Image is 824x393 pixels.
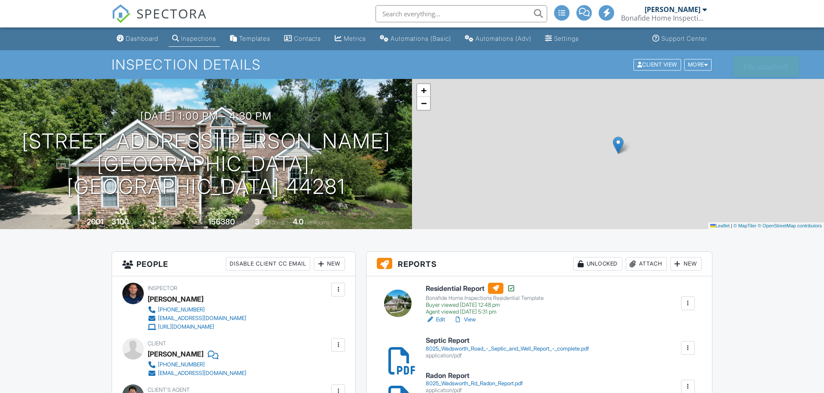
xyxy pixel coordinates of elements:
div: Bonafide Home Inspections Residential Template [426,295,544,302]
div: Support Center [661,35,707,42]
span: bathrooms [305,219,329,226]
a: Zoom in [417,84,430,97]
div: [PERSON_NAME] [645,5,700,14]
div: Client View [633,59,681,70]
span: − [421,98,427,109]
a: [URL][DOMAIN_NAME] [148,323,246,331]
div: Agent viewed [DATE] 5:31 pm [426,308,544,315]
div: Contacts [294,35,321,42]
h6: Radon Report [426,372,523,380]
div: Disable Client CC Email [226,257,310,271]
div: New [670,257,702,271]
div: application/pdf [426,352,589,359]
div: 8025_Wadsworth_Rd_Radon_Report.pdf [426,380,523,387]
h3: People [112,252,355,276]
a: Leaflet [710,223,730,228]
div: Metrics [344,35,366,42]
img: Marker [613,136,624,154]
span: SPECTORA [136,4,207,22]
div: [PHONE_NUMBER] [158,306,205,313]
a: [PHONE_NUMBER] [148,360,246,369]
div: New [314,257,345,271]
a: View [454,315,476,324]
a: Templates [227,31,274,47]
div: [PERSON_NAME] [148,348,203,360]
span: Client's Agent [148,387,190,393]
div: [URL][DOMAIN_NAME] [158,323,214,330]
div: 156380 [208,217,235,226]
a: Dashboard [113,31,162,47]
a: Contacts [281,31,324,47]
a: Inspections [169,31,220,47]
span: Built [76,219,85,226]
a: Support Center [649,31,711,47]
h3: Reports [367,252,712,276]
div: Buyer viewed [DATE] 12:48 pm [426,302,544,308]
a: Client View [633,61,683,67]
span: Inspector [148,285,177,291]
div: 2001 [87,217,103,226]
div: File attached! [733,56,799,77]
div: 4.0 [293,217,303,226]
a: Settings [542,31,582,47]
a: [EMAIL_ADDRESS][DOMAIN_NAME] [148,314,246,323]
h6: Septic Report [426,337,589,345]
a: Zoom out [417,97,430,110]
a: © OpenStreetMap contributors [758,223,822,228]
a: SPECTORA [112,12,207,30]
div: Attach [626,257,667,271]
a: Edit [426,315,445,324]
input: Search everything... [376,5,547,22]
a: Septic Report 8025_Wadsworth_Road_-_Septic_and_Well_Report_-_complete.pdf application/pdf [426,337,589,359]
span: basement [158,219,181,226]
div: Bonafide Home Inspections [621,14,707,22]
img: The Best Home Inspection Software - Spectora [112,4,130,23]
span: + [421,85,427,96]
div: More [684,59,712,70]
h1: Inspection Details [112,57,712,72]
a: Residential Report Bonafide Home Inspections Residential Template Buyer viewed [DATE] 12:48 pm Ag... [426,283,544,315]
div: [PERSON_NAME] [148,293,203,305]
div: Automations (Adv) [476,35,531,42]
div: 8025_Wadsworth_Road_-_Septic_and_Well_Report_-_complete.pdf [426,345,589,352]
span: | [731,223,732,228]
h6: Residential Report [426,283,544,294]
div: [PHONE_NUMBER] [158,361,205,368]
span: sq.ft. [236,219,247,226]
a: Automations (Advanced) [461,31,535,47]
span: Client [148,340,166,347]
span: Lot Size [189,219,207,226]
a: [PHONE_NUMBER] [148,305,246,314]
div: [EMAIL_ADDRESS][DOMAIN_NAME] [158,370,246,377]
div: Automations (Basic) [391,35,451,42]
div: 3 [255,217,260,226]
h3: [DATE] 1:00 pm - 4:30 pm [140,110,272,122]
div: Templates [239,35,270,42]
div: [EMAIL_ADDRESS][DOMAIN_NAME] [158,315,246,322]
div: 3100 [112,217,129,226]
a: © MapTiler [733,223,757,228]
span: bedrooms [261,219,285,226]
div: Unlocked [573,257,622,271]
a: Metrics [331,31,370,47]
div: Inspections [181,35,216,42]
span: sq. ft. [130,219,142,226]
div: Settings [554,35,579,42]
a: Automations (Basic) [376,31,454,47]
div: Dashboard [126,35,158,42]
a: [EMAIL_ADDRESS][DOMAIN_NAME] [148,369,246,378]
h1: [STREET_ADDRESS][PERSON_NAME] [GEOGRAPHIC_DATA], [GEOGRAPHIC_DATA] 44281 [14,130,398,198]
